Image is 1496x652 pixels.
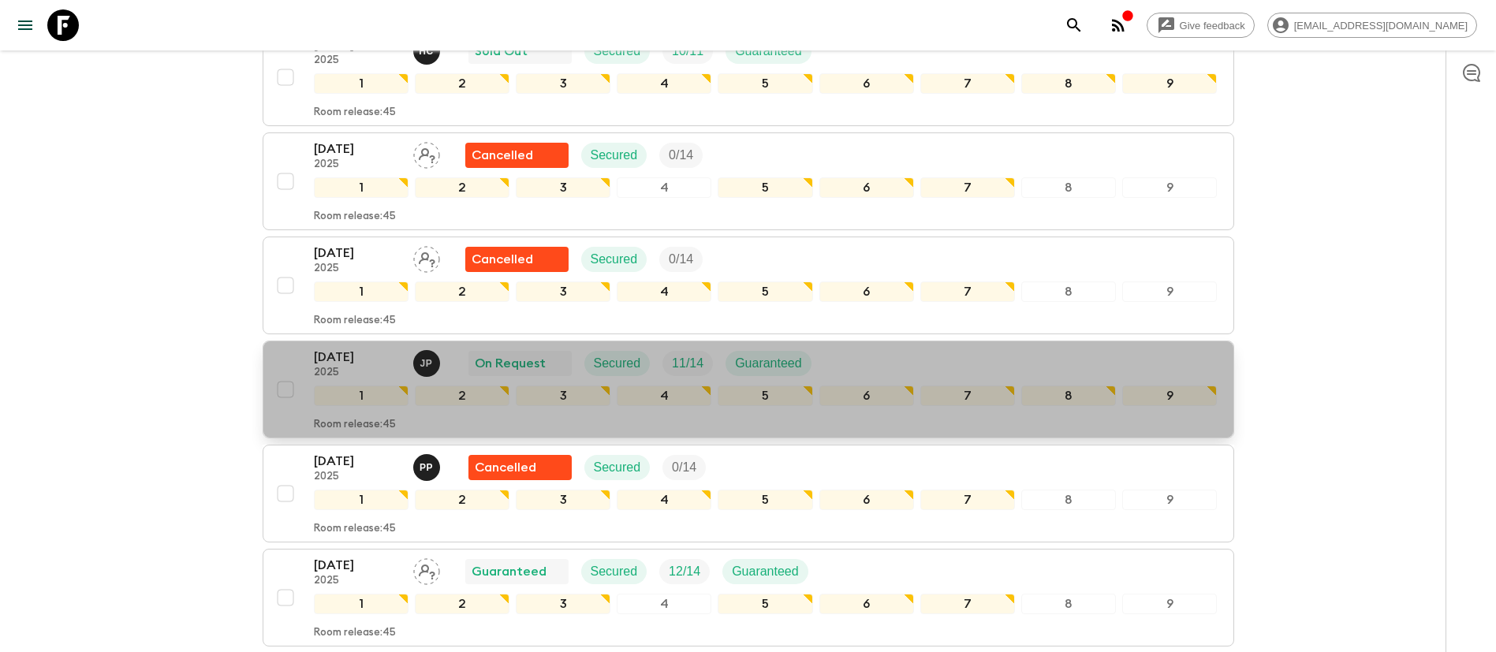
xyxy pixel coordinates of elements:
[314,575,401,587] p: 2025
[594,458,641,477] p: Secured
[468,455,572,480] div: Flash Pack cancellation
[314,140,401,158] p: [DATE]
[819,281,914,302] div: 6
[516,490,610,510] div: 3
[920,281,1015,302] div: 7
[672,42,703,61] p: 10 / 11
[819,177,914,198] div: 6
[413,251,440,263] span: Assign pack leader
[475,458,536,477] p: Cancelled
[465,247,569,272] div: Flash Pack cancellation
[735,354,802,373] p: Guaranteed
[594,354,641,373] p: Secured
[472,250,533,269] p: Cancelled
[662,455,706,480] div: Trip Fill
[413,350,443,377] button: JP
[819,594,914,614] div: 6
[1147,13,1255,38] a: Give feedback
[920,177,1015,198] div: 7
[413,43,443,55] span: Hector Carillo
[1267,13,1477,38] div: [EMAIL_ADDRESS][DOMAIN_NAME]
[314,177,409,198] div: 1
[314,348,401,367] p: [DATE]
[920,490,1015,510] div: 7
[314,523,396,535] p: Room release: 45
[314,73,409,94] div: 1
[1021,490,1116,510] div: 8
[1122,490,1217,510] div: 9
[718,594,812,614] div: 5
[516,177,610,198] div: 3
[1171,20,1254,32] span: Give feedback
[314,627,396,639] p: Room release: 45
[9,9,41,41] button: menu
[1122,281,1217,302] div: 9
[1021,177,1116,198] div: 8
[314,315,396,327] p: Room release: 45
[413,147,440,159] span: Assign pack leader
[659,559,710,584] div: Trip Fill
[413,563,440,576] span: Assign pack leader
[718,281,812,302] div: 5
[617,281,711,302] div: 4
[314,471,401,483] p: 2025
[584,39,651,64] div: Secured
[591,250,638,269] p: Secured
[662,39,713,64] div: Trip Fill
[314,244,401,263] p: [DATE]
[617,386,711,406] div: 4
[415,490,509,510] div: 2
[659,143,703,168] div: Trip Fill
[263,341,1234,438] button: [DATE]2025Joseph PimentelOn RequestSecuredTrip FillGuaranteed123456789Room release:45
[617,177,711,198] div: 4
[472,562,547,581] p: Guaranteed
[263,549,1234,646] button: [DATE]2025Assign pack leaderGuaranteedSecuredTrip FillGuaranteed123456789Room release:45
[314,594,409,614] div: 1
[475,42,528,61] p: Sold Out
[263,237,1234,334] button: [DATE]2025Assign pack leaderFlash Pack cancellationSecuredTrip Fill123456789Room release:45
[314,556,401,575] p: [DATE]
[314,211,396,223] p: Room release: 45
[516,73,610,94] div: 3
[584,455,651,480] div: Secured
[420,461,433,474] p: P P
[413,454,443,481] button: PP
[920,594,1015,614] div: 7
[591,146,638,165] p: Secured
[314,106,396,119] p: Room release: 45
[819,386,914,406] div: 6
[314,452,401,471] p: [DATE]
[475,354,546,373] p: On Request
[415,177,509,198] div: 2
[314,158,401,171] p: 2025
[1285,20,1476,32] span: [EMAIL_ADDRESS][DOMAIN_NAME]
[263,28,1234,126] button: [DATE]2025Hector Carillo Sold OutSecuredTrip FillGuaranteed123456789Room release:45
[591,562,638,581] p: Secured
[669,250,693,269] p: 0 / 14
[581,143,647,168] div: Secured
[516,594,610,614] div: 3
[920,73,1015,94] div: 7
[617,490,711,510] div: 4
[263,132,1234,230] button: [DATE]2025Assign pack leaderFlash Pack cancellationSecuredTrip Fill123456789Room release:45
[419,45,434,58] p: H C
[516,281,610,302] div: 3
[718,386,812,406] div: 5
[732,562,799,581] p: Guaranteed
[1021,281,1116,302] div: 8
[1122,594,1217,614] div: 9
[263,445,1234,542] button: [DATE]2025Pabel PerezFlash Pack cancellationSecuredTrip Fill123456789Room release:45
[669,146,693,165] p: 0 / 14
[1122,73,1217,94] div: 9
[420,357,433,370] p: J P
[1122,386,1217,406] div: 9
[1021,73,1116,94] div: 8
[415,73,509,94] div: 2
[314,490,409,510] div: 1
[662,351,713,376] div: Trip Fill
[465,143,569,168] div: Flash Pack cancellation
[718,177,812,198] div: 5
[415,594,509,614] div: 2
[1122,177,1217,198] div: 9
[314,367,401,379] p: 2025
